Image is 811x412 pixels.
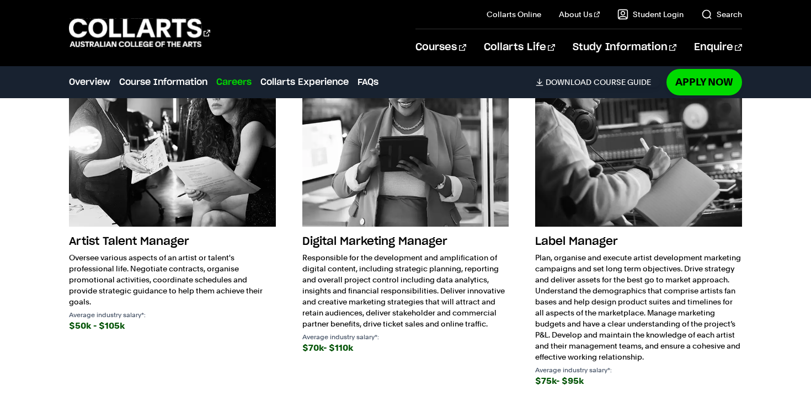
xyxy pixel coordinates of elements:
a: Course Information [119,76,207,89]
a: Collarts Experience [260,76,349,89]
a: DownloadCourse Guide [536,77,660,87]
a: Apply Now [666,69,742,95]
div: Go to homepage [69,17,210,49]
div: $75k- $95k [535,373,742,389]
a: Search [701,9,742,20]
a: Careers [216,76,252,89]
p: Plan, organise and execute artist development marketing campaigns and set long term objectives. D... [535,252,742,362]
a: About Us [559,9,600,20]
div: $70k- $110k [302,340,509,356]
a: Overview [69,76,110,89]
p: Responsible for the development and amplification of digital content, including strategic plannin... [302,252,509,329]
h3: Artist Talent Manager [69,231,276,252]
p: Average industry salary*: [302,334,509,340]
div: $50k - $105k [69,318,276,334]
a: Enquire [694,29,742,66]
a: Collarts Life [484,29,555,66]
p: Average industry salary*: [535,367,742,373]
a: Courses [415,29,466,66]
a: Student Login [617,9,684,20]
p: Average industry salary*: [69,312,276,318]
a: FAQs [358,76,378,89]
span: Download [546,77,591,87]
h3: Label Manager [535,231,742,252]
a: Collarts Online [487,9,541,20]
h3: Digital Marketing Manager [302,231,509,252]
p: Oversee various aspects of an artist or talent's professional life. Negotiate contracts, organise... [69,252,276,307]
a: Study Information [573,29,676,66]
